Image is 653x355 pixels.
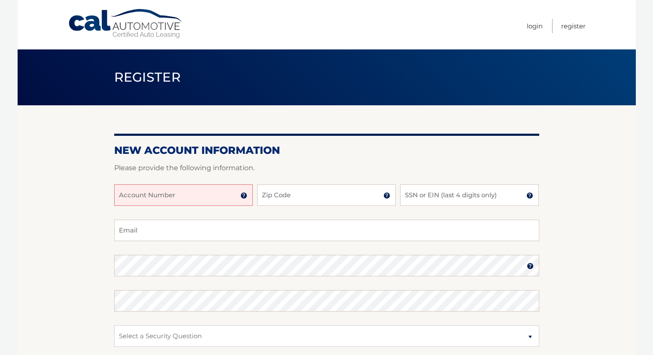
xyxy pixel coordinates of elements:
[527,263,534,269] img: tooltip.svg
[257,184,396,206] input: Zip Code
[561,19,586,33] a: Register
[114,220,539,241] input: Email
[114,69,181,85] span: Register
[527,19,543,33] a: Login
[114,184,253,206] input: Account Number
[240,192,247,199] img: tooltip.svg
[526,192,533,199] img: tooltip.svg
[383,192,390,199] img: tooltip.svg
[114,162,539,174] p: Please provide the following information.
[68,9,184,39] a: Cal Automotive
[400,184,539,206] input: SSN or EIN (last 4 digits only)
[114,144,539,157] h2: New Account Information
